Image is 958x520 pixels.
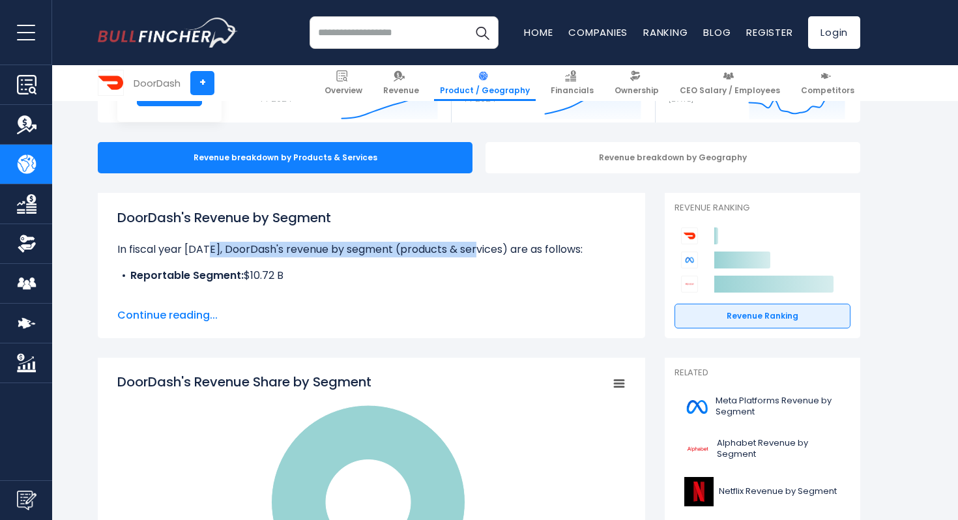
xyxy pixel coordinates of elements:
[319,65,368,101] a: Overview
[117,208,626,227] h1: DoorDash's Revenue by Segment
[615,85,659,96] span: Ownership
[98,142,472,173] div: Revenue breakdown by Products & Services
[717,438,843,460] span: Alphabet Revenue by Segment
[190,71,214,95] a: +
[675,431,850,467] a: Alphabet Revenue by Segment
[440,85,530,96] span: Product / Geography
[117,268,626,283] li: $10.72 B
[325,85,362,96] span: Overview
[703,25,731,39] a: Blog
[98,18,238,48] img: bullfincher logo
[383,85,419,96] span: Revenue
[545,65,600,101] a: Financials
[568,25,628,39] a: Companies
[609,65,665,101] a: Ownership
[377,65,425,101] a: Revenue
[675,203,850,214] p: Revenue Ranking
[716,396,843,418] span: Meta Platforms Revenue by Segment
[795,65,860,101] a: Competitors
[117,373,371,391] tspan: DoorDash's Revenue Share by Segment
[680,85,780,96] span: CEO Salary / Employees
[681,227,698,244] img: DoorDash competitors logo
[719,486,837,497] span: Netflix Revenue by Segment
[466,16,499,49] button: Search
[682,477,715,506] img: NFLX logo
[98,70,123,95] img: DASH logo
[682,435,713,464] img: GOOGL logo
[434,65,536,101] a: Product / Geography
[681,276,698,293] img: Alphabet competitors logo
[675,368,850,379] p: Related
[524,25,553,39] a: Home
[682,392,712,422] img: META logo
[674,65,786,101] a: CEO Salary / Employees
[746,25,792,39] a: Register
[675,304,850,328] a: Revenue Ranking
[134,76,181,91] div: DoorDash
[486,142,860,173] div: Revenue breakdown by Geography
[130,268,244,283] b: Reportable Segment:
[681,252,698,268] img: Meta Platforms competitors logo
[675,389,850,425] a: Meta Platforms Revenue by Segment
[808,16,860,49] a: Login
[17,234,36,253] img: Ownership
[98,18,238,48] a: Go to homepage
[675,474,850,510] a: Netflix Revenue by Segment
[117,242,626,257] p: In fiscal year [DATE], DoorDash's revenue by segment (products & services) are as follows:
[801,85,854,96] span: Competitors
[643,25,688,39] a: Ranking
[551,85,594,96] span: Financials
[117,308,626,323] span: Continue reading...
